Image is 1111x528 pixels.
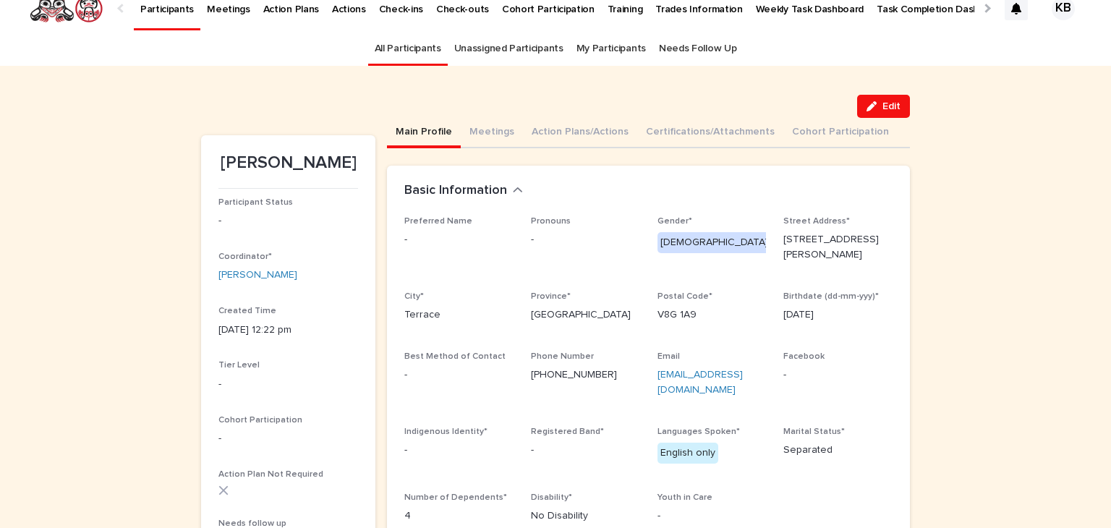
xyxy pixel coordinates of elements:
[657,427,740,436] span: Languages Spoken*
[657,443,718,464] div: English only
[404,352,506,361] span: Best Method of Contact
[404,183,507,199] h2: Basic Information
[404,493,507,502] span: Number of Dependents*
[657,232,771,253] div: [DEMOGRAPHIC_DATA]
[218,519,286,528] span: Needs follow up
[783,118,898,148] button: Cohort Participation
[218,153,358,174] p: [PERSON_NAME]
[659,32,736,66] a: Needs Follow Up
[404,508,514,524] p: 4
[783,217,850,226] span: Street Address*
[783,443,893,458] p: Separated
[218,323,358,338] p: [DATE] 12:22 pm
[531,508,640,524] p: No Disability
[531,427,604,436] span: Registered Band*
[218,268,297,283] a: [PERSON_NAME]
[523,118,637,148] button: Action Plans/Actions
[657,508,767,524] p: -
[218,416,302,425] span: Cohort Participation
[404,217,472,226] span: Preferred Name
[657,292,712,301] span: Postal Code*
[657,370,743,395] a: [EMAIL_ADDRESS][DOMAIN_NAME]
[783,427,845,436] span: Marital Status*
[531,352,594,361] span: Phone Number
[404,427,488,436] span: Indigenous Identity*
[882,101,901,111] span: Edit
[657,352,680,361] span: Email
[375,32,441,66] a: All Participants
[218,377,358,392] p: -
[218,361,260,370] span: Tier Level
[218,198,293,207] span: Participant Status
[657,493,712,502] span: Youth in Care
[531,443,640,458] p: -
[783,292,879,301] span: Birthdate (dd-mm-yyy)*
[218,307,276,315] span: Created Time
[657,307,767,323] p: V8G 1A9
[531,217,571,226] span: Pronouns
[404,443,514,458] p: -
[531,493,572,502] span: Disability*
[531,292,571,301] span: Province*
[454,32,563,66] a: Unassigned Participants
[404,232,514,247] p: -
[657,217,692,226] span: Gender*
[404,292,424,301] span: City*
[783,307,893,323] p: [DATE]
[218,252,272,261] span: Coordinator*
[461,118,523,148] button: Meetings
[387,118,461,148] button: Main Profile
[857,95,910,118] button: Edit
[531,307,640,323] p: [GEOGRAPHIC_DATA]
[783,232,893,263] p: [STREET_ADDRESS][PERSON_NAME]
[218,470,323,479] span: Action Plan Not Required
[783,367,893,383] p: -
[637,118,783,148] button: Certifications/Attachments
[531,232,640,247] p: -
[404,367,514,383] p: -
[576,32,646,66] a: My Participants
[783,352,825,361] span: Facebook
[404,307,514,323] p: Terrace
[404,183,523,199] button: Basic Information
[531,370,617,380] a: [PHONE_NUMBER]
[218,213,358,229] p: -
[218,431,358,446] p: -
